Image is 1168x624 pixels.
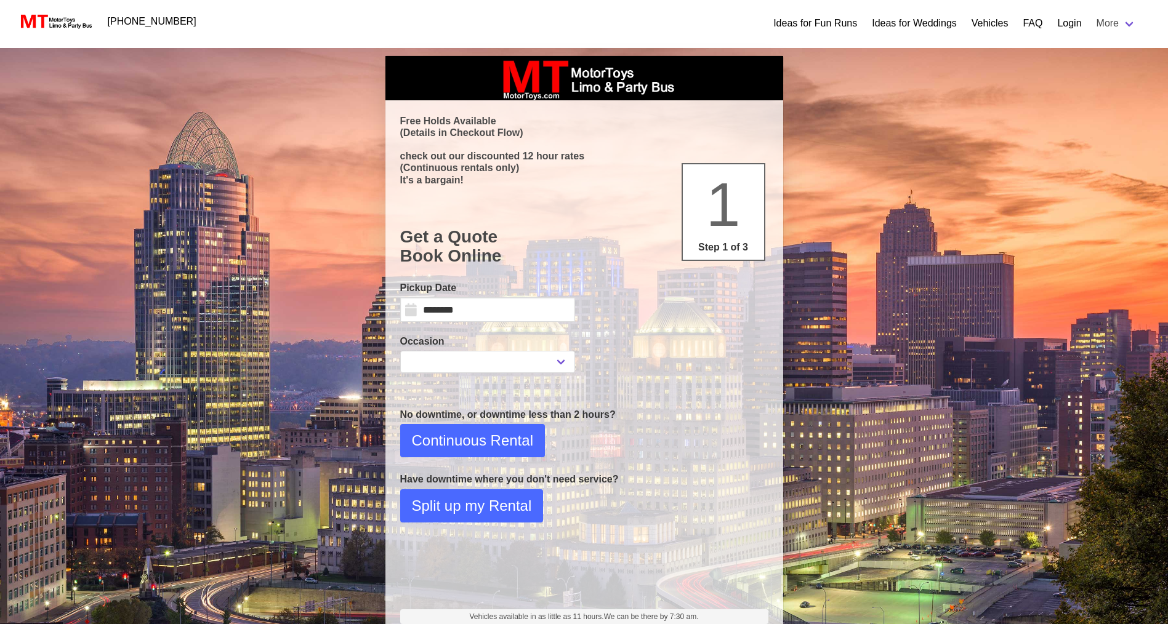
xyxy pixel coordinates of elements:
[1089,11,1143,36] a: More
[773,16,857,31] a: Ideas for Fun Runs
[412,430,533,452] span: Continuous Rental
[400,407,768,422] p: No downtime, or downtime less than 2 hours?
[1023,16,1042,31] a: FAQ
[688,240,759,255] p: Step 1 of 3
[400,115,768,127] p: Free Holds Available
[972,16,1009,31] a: Vehicles
[400,472,768,487] p: Have downtime where you don't need service?
[604,612,699,621] span: We can be there by 7:30 am.
[400,162,768,174] p: (Continuous rentals only)
[400,227,768,266] h1: Get a Quote Book Online
[872,16,957,31] a: Ideas for Weddings
[400,127,768,138] p: (Details in Checkout Flow)
[492,56,677,100] img: box_logo_brand.jpeg
[400,174,768,186] p: It's a bargain!
[1057,16,1081,31] a: Login
[412,495,532,517] span: Split up my Rental
[100,9,204,34] a: [PHONE_NUMBER]
[400,150,768,162] p: check out our discounted 12 hour rates
[469,611,698,622] span: Vehicles available in as little as 11 hours.
[400,281,575,295] label: Pickup Date
[400,334,575,349] label: Occasion
[706,170,741,239] span: 1
[400,489,544,522] button: Split up my Rental
[400,424,545,457] button: Continuous Rental
[17,13,93,30] img: MotorToys Logo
